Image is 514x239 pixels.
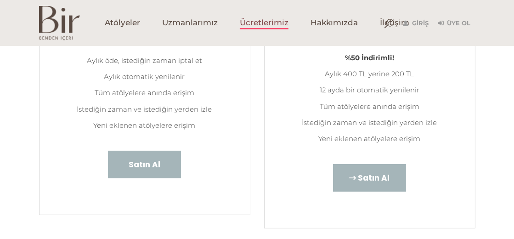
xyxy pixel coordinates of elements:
[53,101,236,117] li: İstediğin zaman ve istediğin yerden izle
[240,18,288,28] span: Ücretlerimiz
[108,151,181,178] a: Satın Al
[311,18,358,28] span: Hakkımızda
[129,159,160,171] span: Satın Al
[53,52,236,68] li: Aylık öde, istediğin zaman iptal et
[278,82,461,98] li: 12 ayda bir otomatik yenilenir
[278,98,461,114] li: Tüm atölyelere anında erişim
[358,172,390,184] span: Satın Al
[333,164,406,192] a: Satın Al
[53,117,236,133] li: Yeni eklenen atölyelere erişim
[278,114,461,131] li: İstediğin zaman ve istediğin yerden izle
[438,18,471,29] a: Üye Ol
[105,18,140,28] span: Atölyeler
[403,18,429,29] a: Giriş
[53,68,236,85] li: Aylık otomatik yenilenir
[278,66,461,82] li: Aylık 400 TL yerine 200 TL
[345,53,394,62] strong: %50 İndirimli!
[162,18,218,28] span: Uzmanlarımız
[53,85,236,101] li: Tüm atölyelere anında erişim
[278,131,461,147] li: Yeni eklenen atölyelere erişim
